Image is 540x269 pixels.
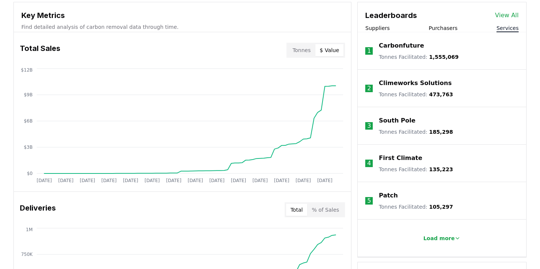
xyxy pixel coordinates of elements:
[80,178,95,183] tspan: [DATE]
[379,41,424,50] a: Carbonfuture
[21,10,343,21] h3: Key Metrics
[101,178,117,183] tspan: [DATE]
[315,44,344,56] button: $ Value
[429,24,457,32] button: Purchasers
[37,178,52,183] tspan: [DATE]
[188,178,203,183] tspan: [DATE]
[379,91,453,98] p: Tonnes Facilitated :
[24,145,33,150] tspan: $3B
[367,196,371,205] p: 5
[379,53,459,61] p: Tonnes Facilitated :
[495,11,519,20] a: View All
[21,23,343,31] p: Find detailed analysis of carbon removal data through time.
[26,227,33,232] tspan: 1M
[24,92,33,97] tspan: $9B
[307,204,343,216] button: % of Sales
[209,178,225,183] tspan: [DATE]
[166,178,181,183] tspan: [DATE]
[429,54,459,60] span: 1,555,069
[429,204,453,210] span: 105,297
[379,166,453,173] p: Tonnes Facilitated :
[231,178,246,183] tspan: [DATE]
[274,178,289,183] tspan: [DATE]
[379,154,422,163] a: First Climate
[367,121,371,130] p: 3
[252,178,268,183] tspan: [DATE]
[20,43,60,58] h3: Total Sales
[123,178,138,183] tspan: [DATE]
[20,202,56,217] h3: Deliveries
[379,203,453,211] p: Tonnes Facilitated :
[21,67,33,73] tspan: $12B
[367,84,371,93] p: 2
[379,128,453,136] p: Tonnes Facilitated :
[286,204,307,216] button: Total
[429,166,453,172] span: 135,223
[295,178,311,183] tspan: [DATE]
[379,79,451,88] a: Climeworks Solutions
[417,231,467,246] button: Load more
[367,46,371,55] p: 1
[27,171,33,176] tspan: $0
[288,44,315,56] button: Tonnes
[496,24,519,32] button: Services
[144,178,160,183] tspan: [DATE]
[429,129,453,135] span: 185,298
[379,191,398,200] a: Patch
[21,252,33,257] tspan: 750K
[379,116,415,125] a: South Pole
[317,178,333,183] tspan: [DATE]
[365,10,417,21] h3: Leaderboards
[24,118,33,124] tspan: $6B
[429,91,453,97] span: 473,763
[365,24,390,32] button: Suppliers
[58,178,73,183] tspan: [DATE]
[367,159,371,168] p: 4
[423,235,455,242] p: Load more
